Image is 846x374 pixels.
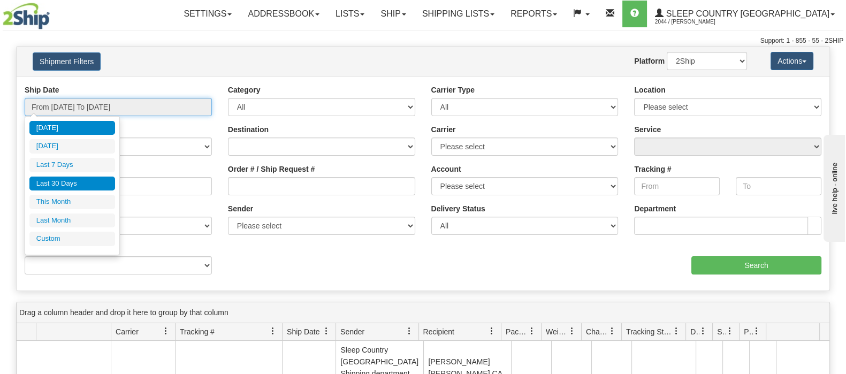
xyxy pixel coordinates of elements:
li: [DATE] [29,121,115,135]
label: Platform [634,56,665,66]
li: This Month [29,195,115,209]
span: Delivery Status [690,326,699,337]
span: Pickup Status [744,326,753,337]
label: Destination [228,124,269,135]
a: Sleep Country [GEOGRAPHIC_DATA] 2044 / [PERSON_NAME] [647,1,843,27]
span: Carrier [116,326,139,337]
li: Last Month [29,213,115,228]
a: Recipient filter column settings [483,322,501,340]
input: Search [691,256,821,274]
a: Charge filter column settings [603,322,621,340]
li: Custom [29,232,115,246]
label: Sender [228,203,253,214]
input: From [634,177,720,195]
label: Carrier [431,124,456,135]
a: Delivery Status filter column settings [694,322,712,340]
a: Shipping lists [414,1,502,27]
a: Settings [176,1,240,27]
label: Tracking # [634,164,671,174]
a: Tracking Status filter column settings [667,322,685,340]
a: Reports [502,1,565,27]
label: Department [634,203,676,214]
span: Sleep Country [GEOGRAPHIC_DATA] [664,9,829,18]
a: Tracking # filter column settings [264,322,282,340]
label: Location [634,85,665,95]
label: Category [228,85,261,95]
label: Service [634,124,661,135]
a: Addressbook [240,1,327,27]
a: Lists [327,1,372,27]
a: Weight filter column settings [563,322,581,340]
a: Ship [372,1,414,27]
a: Carrier filter column settings [157,322,175,340]
a: Ship Date filter column settings [317,322,336,340]
div: grid grouping header [17,302,829,323]
span: Charge [586,326,608,337]
label: Order # / Ship Request # [228,164,315,174]
span: Tracking Status [626,326,673,337]
li: Last 30 Days [29,177,115,191]
div: Support: 1 - 855 - 55 - 2SHIP [3,36,843,45]
span: Weight [546,326,568,337]
label: Carrier Type [431,85,475,95]
span: 2044 / [PERSON_NAME] [655,17,735,27]
li: Last 7 Days [29,158,115,172]
label: Account [431,164,461,174]
span: Ship Date [287,326,319,337]
li: [DATE] [29,139,115,154]
label: Ship Date [25,85,59,95]
div: live help - online [8,9,99,17]
span: Sender [340,326,364,337]
a: Sender filter column settings [400,322,418,340]
span: Tracking # [180,326,215,337]
img: logo2044.jpg [3,3,50,29]
button: Shipment Filters [33,52,101,71]
span: Recipient [423,326,454,337]
button: Actions [771,52,813,70]
span: Packages [506,326,528,337]
input: To [736,177,821,195]
a: Packages filter column settings [523,322,541,340]
a: Shipment Issues filter column settings [721,322,739,340]
a: Pickup Status filter column settings [748,322,766,340]
label: Delivery Status [431,203,485,214]
iframe: chat widget [821,132,845,241]
span: Shipment Issues [717,326,726,337]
